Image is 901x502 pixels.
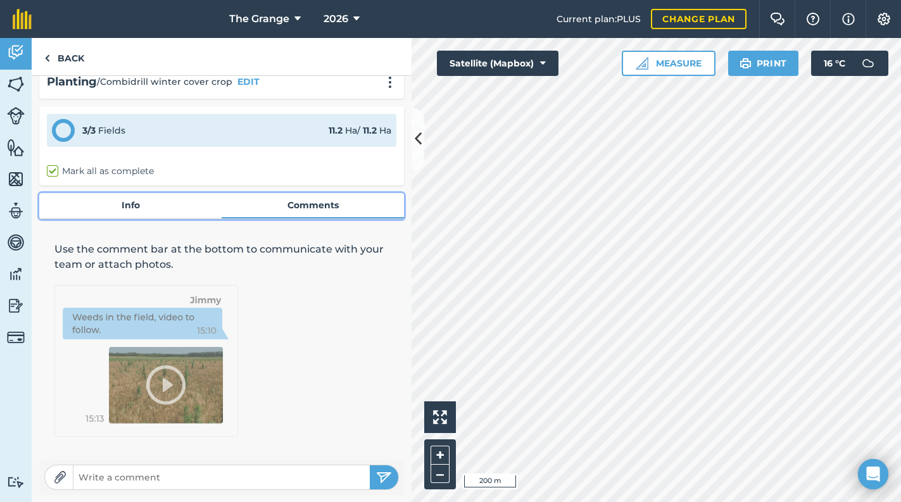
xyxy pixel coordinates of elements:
[431,446,450,465] button: +
[54,471,66,484] img: Paperclip icon
[636,57,648,70] img: Ruler icon
[437,51,558,76] button: Satellite (Mapbox)
[770,13,785,25] img: Two speech bubbles overlapping with the left bubble in the forefront
[222,193,404,217] a: Comments
[229,11,289,27] span: The Grange
[622,51,715,76] button: Measure
[54,242,389,272] p: Use the comment bar at the bottom to communicate with your team or attach photos.
[876,13,892,25] img: A cog icon
[7,296,25,315] img: svg+xml;base64,PD94bWwgdmVyc2lvbj0iMS4wIiBlbmNvZGluZz0idXRmLTgiPz4KPCEtLSBHZW5lcmF0b3I6IEFkb2JlIE...
[858,459,888,489] div: Open Intercom Messenger
[431,465,450,483] button: –
[7,476,25,488] img: svg+xml;base64,PD94bWwgdmVyc2lvbj0iMS4wIiBlbmNvZGluZz0idXRmLTgiPz4KPCEtLSBHZW5lcmF0b3I6IEFkb2JlIE...
[7,233,25,252] img: svg+xml;base64,PD94bWwgdmVyc2lvbj0iMS4wIiBlbmNvZGluZz0idXRmLTgiPz4KPCEtLSBHZW5lcmF0b3I6IEFkb2JlIE...
[7,75,25,94] img: svg+xml;base64,PHN2ZyB4bWxucz0iaHR0cDovL3d3dy53My5vcmcvMjAwMC9zdmciIHdpZHRoPSI1NiIgaGVpZ2h0PSI2MC...
[557,12,641,26] span: Current plan : PLUS
[363,125,377,136] strong: 11.2
[728,51,799,76] button: Print
[47,73,97,91] h2: Planting
[44,51,50,66] img: svg+xml;base64,PHN2ZyB4bWxucz0iaHR0cDovL3d3dy53My5vcmcvMjAwMC9zdmciIHdpZHRoPSI5IiBoZWlnaHQ9IjI0Ii...
[855,51,881,76] img: svg+xml;base64,PD94bWwgdmVyc2lvbj0iMS4wIiBlbmNvZGluZz0idXRmLTgiPz4KPCEtLSBHZW5lcmF0b3I6IEFkb2JlIE...
[7,329,25,346] img: svg+xml;base64,PD94bWwgdmVyc2lvbj0iMS4wIiBlbmNvZGluZz0idXRmLTgiPz4KPCEtLSBHZW5lcmF0b3I6IEFkb2JlIE...
[39,193,222,217] a: Info
[7,265,25,284] img: svg+xml;base64,PD94bWwgdmVyc2lvbj0iMS4wIiBlbmNvZGluZz0idXRmLTgiPz4KPCEtLSBHZW5lcmF0b3I6IEFkb2JlIE...
[740,56,752,71] img: svg+xml;base64,PHN2ZyB4bWxucz0iaHR0cDovL3d3dy53My5vcmcvMjAwMC9zdmciIHdpZHRoPSIxOSIgaGVpZ2h0PSIyNC...
[237,75,260,89] button: EDIT
[7,201,25,220] img: svg+xml;base64,PD94bWwgdmVyc2lvbj0iMS4wIiBlbmNvZGluZz0idXRmLTgiPz4KPCEtLSBHZW5lcmF0b3I6IEFkb2JlIE...
[376,470,392,485] img: svg+xml;base64,PHN2ZyB4bWxucz0iaHR0cDovL3d3dy53My5vcmcvMjAwMC9zdmciIHdpZHRoPSIyNSIgaGVpZ2h0PSIyNC...
[7,107,25,125] img: svg+xml;base64,PD94bWwgdmVyc2lvbj0iMS4wIiBlbmNvZGluZz0idXRmLTgiPz4KPCEtLSBHZW5lcmF0b3I6IEFkb2JlIE...
[651,9,747,29] a: Change plan
[433,410,447,424] img: Four arrows, one pointing top left, one top right, one bottom right and the last bottom left
[7,170,25,189] img: svg+xml;base64,PHN2ZyB4bWxucz0iaHR0cDovL3d3dy53My5vcmcvMjAwMC9zdmciIHdpZHRoPSI1NiIgaGVpZ2h0PSI2MC...
[82,123,125,137] div: Fields
[329,125,343,136] strong: 11.2
[13,9,32,29] img: fieldmargin Logo
[47,165,154,178] label: Mark all as complete
[7,43,25,62] img: svg+xml;base64,PD94bWwgdmVyc2lvbj0iMS4wIiBlbmNvZGluZz0idXRmLTgiPz4KPCEtLSBHZW5lcmF0b3I6IEFkb2JlIE...
[7,138,25,157] img: svg+xml;base64,PHN2ZyB4bWxucz0iaHR0cDovL3d3dy53My5vcmcvMjAwMC9zdmciIHdpZHRoPSI1NiIgaGVpZ2h0PSI2MC...
[32,38,97,75] a: Back
[329,123,391,137] div: Ha / Ha
[805,13,821,25] img: A question mark icon
[73,468,370,486] input: Write a comment
[82,125,96,136] strong: 3 / 3
[382,76,398,89] img: svg+xml;base64,PHN2ZyB4bWxucz0iaHR0cDovL3d3dy53My5vcmcvMjAwMC9zdmciIHdpZHRoPSIyMCIgaGVpZ2h0PSIyNC...
[824,51,845,76] span: 16 ° C
[97,75,232,89] span: / Combidrill winter cover crop
[842,11,855,27] img: svg+xml;base64,PHN2ZyB4bWxucz0iaHR0cDovL3d3dy53My5vcmcvMjAwMC9zdmciIHdpZHRoPSIxNyIgaGVpZ2h0PSIxNy...
[324,11,348,27] span: 2026
[811,51,888,76] button: 16 °C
